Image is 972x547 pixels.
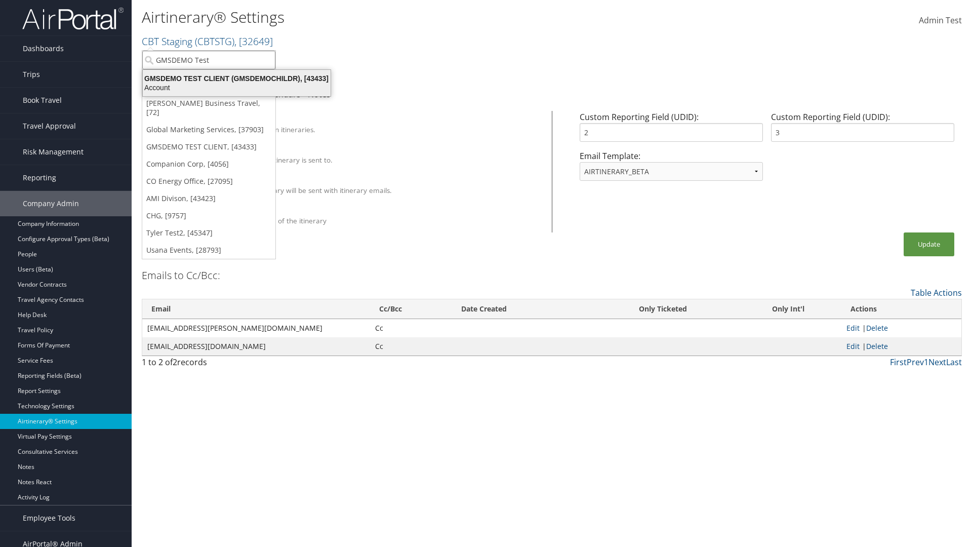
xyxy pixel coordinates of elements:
[22,7,124,30] img: airportal-logo.png
[189,146,539,155] div: Override Email
[142,173,275,190] a: CO Energy Office, [27095]
[142,121,275,138] a: Global Marketing Services, [37903]
[919,5,962,36] a: Admin Test
[846,341,860,351] a: Edit
[195,34,234,48] span: ( CBTSTG )
[234,34,273,48] span: , [ 32649 ]
[911,287,962,298] a: Table Actions
[23,88,62,113] span: Book Travel
[189,185,392,196] label: A PDF version of the itinerary will be sent with itinerary emails.
[928,357,946,368] a: Next
[23,139,84,165] span: Risk Management
[841,299,961,319] th: Actions
[189,115,539,125] div: Client Name
[736,299,841,319] th: Only Int'l: activate to sort column ascending
[142,207,275,224] a: CHG, [9757]
[576,111,767,150] div: Custom Reporting Field (UDID):
[142,190,275,207] a: AMI Divison, [43423]
[262,89,301,100] a: Calendars
[142,242,275,259] a: Usana Events, [28793]
[452,299,591,319] th: Date Created: activate to sort column ascending
[142,268,220,283] h3: Emails to Cc/Bcc:
[142,95,275,121] a: [PERSON_NAME] Business Travel, [72]
[370,337,452,356] td: Cc
[23,505,75,531] span: Employee Tools
[924,357,928,368] a: 1
[142,51,275,69] input: Search Accounts
[866,323,888,333] a: Delete
[904,232,954,256] button: Update
[142,155,275,173] a: Companion Corp, [4056]
[907,357,924,368] a: Prev
[841,337,961,356] td: |
[23,191,79,216] span: Company Admin
[370,299,452,319] th: Cc/Bcc: activate to sort column ascending
[142,356,341,373] div: 1 to 2 of records
[142,224,275,242] a: Tyler Test2, [45347]
[23,62,40,87] span: Trips
[142,299,370,319] th: Email: activate to sort column ascending
[846,323,860,333] a: Edit
[23,36,64,61] span: Dashboards
[142,319,370,337] td: [EMAIL_ADDRESS][PERSON_NAME][DOMAIN_NAME]
[866,341,888,351] a: Delete
[137,83,337,92] div: Account
[23,113,76,139] span: Travel Approval
[189,176,539,185] div: Attach PDF
[142,7,688,28] h1: Airtinerary® Settings
[919,15,962,26] span: Admin Test
[890,357,907,368] a: First
[370,319,452,337] td: Cc
[576,150,767,189] div: Email Template:
[590,299,735,319] th: Only Ticketed: activate to sort column ascending
[946,357,962,368] a: Last
[767,111,958,150] div: Custom Reporting Field (UDID):
[142,337,370,356] td: [EMAIL_ADDRESS][DOMAIN_NAME]
[142,138,275,155] a: GMSDEMO TEST CLIENT, [43433]
[173,357,177,368] span: 2
[137,74,337,83] div: GMSDEMO TEST CLIENT (GMSDEMOCHILDR), [43433]
[142,34,273,48] a: CBT Staging
[23,165,56,190] span: Reporting
[308,89,331,100] a: Notes
[841,319,961,337] td: |
[189,207,539,216] div: Show Survey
